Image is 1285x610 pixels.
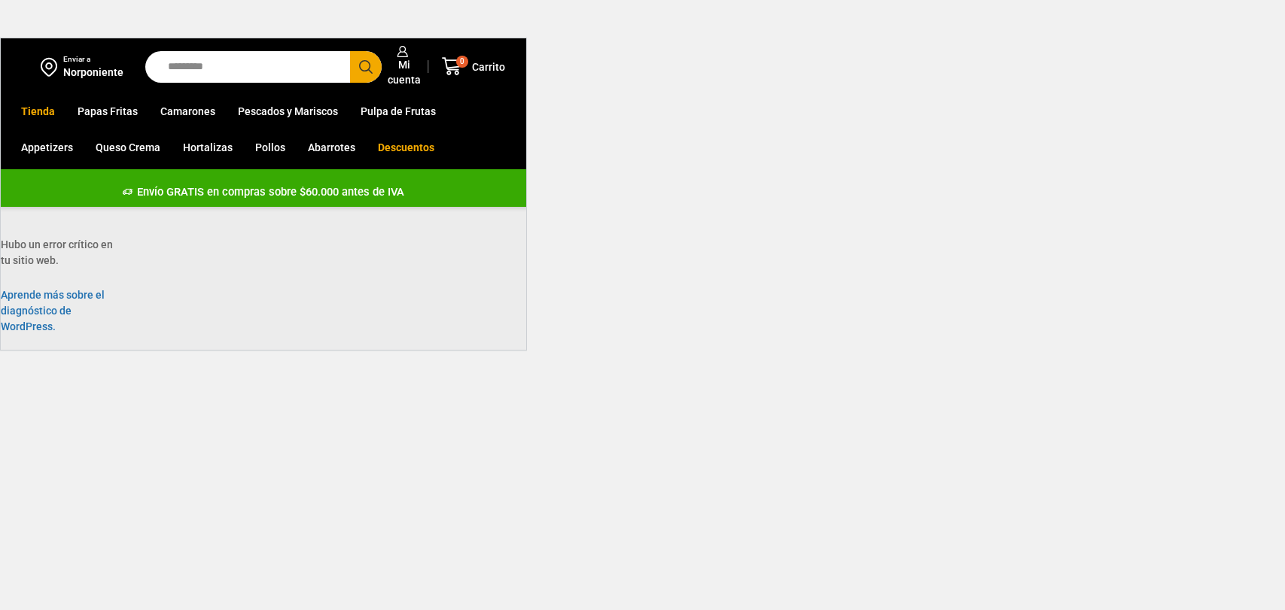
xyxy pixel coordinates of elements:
span: Carrito [468,59,505,74]
a: Pollos [248,133,293,162]
a: Queso Crema [88,133,168,162]
span: 0 [456,56,468,68]
div: Enviar a [63,54,123,65]
span: Mi cuenta [384,57,421,87]
img: address-field-icon.svg [41,54,63,80]
a: Pescados y Mariscos [230,97,346,126]
a: Appetizers [14,133,81,162]
a: 0 Carrito [436,49,511,84]
a: Abarrotes [300,133,363,162]
a: Camarones [153,97,223,126]
a: Papas Fritas [70,97,145,126]
div: Norponiente [63,65,123,80]
button: Search button [350,51,382,83]
a: Pulpa de Frutas [353,97,443,126]
a: Aprende más sobre el diagnóstico de WordPress. [1,289,105,332]
p: Hubo un error crítico en tu sitio web. [1,237,115,269]
a: Mi cuenta [380,38,421,95]
a: Tienda [14,97,62,126]
a: Hortalizas [175,133,240,162]
a: Descuentos [370,133,442,162]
